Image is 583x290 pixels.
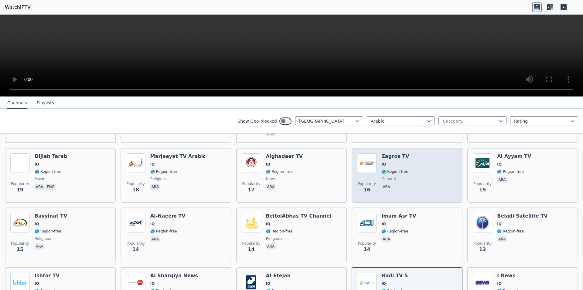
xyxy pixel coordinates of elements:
p: ara [266,243,276,250]
span: IQ [381,222,386,226]
span: Popularity [11,181,29,186]
p: ara [266,184,276,190]
span: 🌎 Region-free [266,229,293,234]
span: IQ [150,222,155,226]
span: IQ [497,162,502,167]
h6: Zagros TV [381,153,409,159]
h6: Al Ayyam TV [497,153,531,159]
span: Popularity [242,181,261,186]
span: 14 [132,246,139,253]
p: ara [381,184,391,190]
h6: Ishtar TV [35,273,61,279]
h6: Marjaeyat TV Arabic [150,153,206,159]
img: BeitolAbbas TV Channel [242,213,261,232]
h6: BeitolAbbas TV Channel [266,213,332,219]
span: IQ [381,162,386,167]
span: 17 [248,186,254,194]
span: 🌎 Region-free [35,229,61,234]
span: Popularity [358,181,376,186]
span: IQ [497,222,502,226]
span: 14 [248,246,254,253]
span: 18 [132,186,139,194]
span: religious [266,236,282,241]
h6: Al Sharqiya News [150,273,198,279]
label: Show Geo-blocked [237,118,277,124]
p: ara [497,236,507,242]
span: IQ [35,281,39,286]
span: 16 [363,186,370,194]
span: music [35,176,45,181]
span: Popularity [473,241,492,246]
span: 🌎 Region-free [381,169,408,174]
img: Al Ayyam TV [473,153,492,173]
h6: I News [497,273,524,279]
span: 🌎 Region-free [497,229,524,234]
span: IQ [150,162,155,167]
span: 15 [17,246,23,253]
h6: Al-Etejah [266,273,293,279]
h6: Al-Naeem TV [150,213,186,219]
p: ara [150,184,160,190]
span: 🌎 Region-free [150,229,177,234]
span: IQ [266,222,271,226]
h6: Imam Asr TV [381,213,416,219]
span: Popularity [11,241,29,246]
h6: Dijlah Tarab [35,153,67,159]
span: general [381,176,396,181]
span: IQ [497,281,502,286]
h6: Alghadeer TV [266,153,303,159]
span: IQ [266,162,271,167]
span: 🌎 Region-free [35,169,61,174]
p: ara [35,184,44,190]
span: religious [150,176,167,181]
span: Popularity [358,241,376,246]
span: Popularity [473,181,492,186]
h6: Bayyinat TV [35,213,67,219]
span: Popularity [242,241,261,246]
button: Channels [7,97,27,109]
span: IQ [381,281,386,286]
img: Imam Asr TV [357,213,377,232]
p: eng [46,184,56,190]
img: Alghadeer TV [242,153,261,173]
span: 🌎 Region-free [381,229,408,234]
p: ara [381,236,391,242]
img: Zagros TV [357,153,377,173]
a: WatchIPTV [5,4,31,11]
span: IQ [150,281,155,286]
button: Playlists [37,97,54,109]
span: IQ [35,222,39,226]
span: 🌎 Region-free [150,169,177,174]
img: Dijlah Tarab [10,153,30,173]
p: ara [35,243,44,250]
span: 19 [17,186,23,194]
span: 14 [363,246,370,253]
span: 13 [479,246,486,253]
span: 🌎 Region-free [266,169,293,174]
span: IQ [266,281,271,286]
p: ara [497,176,507,183]
img: Marjaeyat TV Arabic [126,153,145,173]
img: Beladi Satellite TV [473,213,492,232]
span: news [266,176,276,181]
span: Popularity [127,181,145,186]
h6: Hadi TV 5 [381,273,408,279]
span: Popularity [127,241,145,246]
span: 15 [479,186,486,194]
span: IQ [35,162,39,167]
p: ara [150,236,160,242]
img: Al-Naeem TV [126,213,145,232]
img: Bayyinat TV [10,213,30,232]
span: 🌎 Region-free [497,169,524,174]
h6: Beladi Satellite TV [497,213,547,219]
span: religious [35,236,51,241]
